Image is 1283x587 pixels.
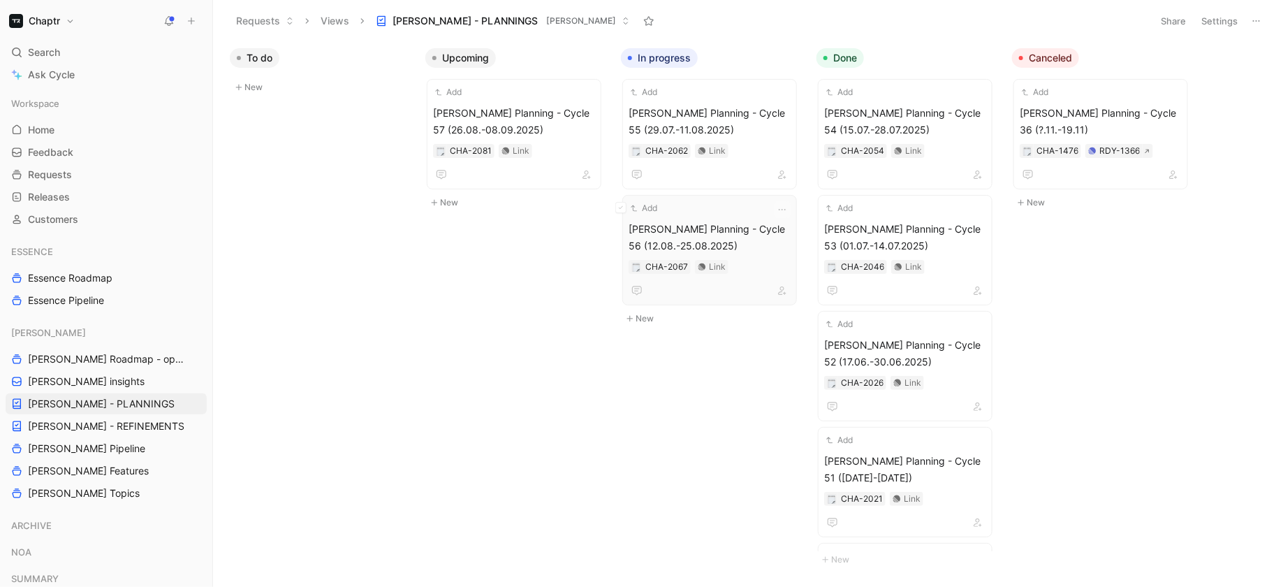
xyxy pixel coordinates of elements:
[824,549,855,563] button: Add
[11,519,52,532] span: ARCHIVE
[709,260,726,274] div: Link
[632,147,640,156] img: 🗒️
[230,79,414,96] button: New
[9,14,23,28] img: Chaptr
[621,310,805,327] button: New
[28,66,75,83] span: Ask Cycle
[28,486,140,500] span: [PERSON_NAME] Topics
[247,51,272,65] span: To do
[6,349,207,370] a: [PERSON_NAME] Roadmap - open items
[824,221,986,254] span: [PERSON_NAME] Planning - Cycle 53 (01.07.-14.07.2025)
[1154,11,1192,31] button: Share
[230,10,300,31] button: Requests
[904,492,921,506] div: Link
[6,64,207,85] a: Ask Cycle
[420,42,615,218] div: UpcomingNew
[6,322,207,343] div: [PERSON_NAME]
[827,494,837,504] div: 🗒️
[6,416,207,437] a: [PERSON_NAME] - REFINEMENTS
[393,14,538,28] span: [PERSON_NAME] - PLANNINGS
[11,545,31,559] span: NOA
[629,201,659,215] button: Add
[818,195,992,305] a: Add[PERSON_NAME] Planning - Cycle 53 (01.07.-14.07.2025)Link
[824,317,855,331] button: Add
[6,515,207,536] div: ARCHIVE
[905,260,922,274] div: Link
[6,515,207,540] div: ARCHIVE
[433,85,464,99] button: Add
[621,48,698,68] button: In progress
[615,42,811,334] div: In progressNew
[427,79,601,189] a: Add[PERSON_NAME] Planning - Cycle 57 (26.08.-08.09.2025)Link
[631,262,641,272] button: 🗒️
[369,10,636,31] button: [PERSON_NAME] - PLANNINGS[PERSON_NAME]
[28,145,73,159] span: Feedback
[6,438,207,459] a: [PERSON_NAME] Pipeline
[546,14,616,28] span: [PERSON_NAME]
[6,164,207,185] a: Requests
[28,212,78,226] span: Customers
[28,464,149,478] span: [PERSON_NAME] Features
[28,293,104,307] span: Essence Pipeline
[1013,79,1188,189] a: Add[PERSON_NAME] Planning - Cycle 36 (?.11.-19.11)RDY-1366
[6,42,207,63] div: Search
[827,262,837,272] button: 🗒️
[824,105,986,138] span: [PERSON_NAME] Planning - Cycle 54 (15.07.-28.07.2025)
[11,326,86,340] span: [PERSON_NAME]
[1036,144,1078,158] div: CHA-1476
[1006,42,1202,218] div: CanceledNew
[904,376,921,390] div: Link
[828,263,836,272] img: 🗒️
[28,271,112,285] span: Essence Roadmap
[6,290,207,311] a: Essence Pipeline
[6,209,207,230] a: Customers
[827,378,837,388] div: 🗒️
[28,419,184,433] span: [PERSON_NAME] - REFINEMENTS
[436,146,446,156] button: 🗒️
[6,268,207,289] a: Essence Roadmap
[645,144,688,158] div: CHA-2062
[841,260,884,274] div: CHA-2046
[638,51,691,65] span: In progress
[905,144,922,158] div: Link
[833,51,857,65] span: Done
[6,393,207,414] a: [PERSON_NAME] - PLANNINGS
[28,375,145,389] span: [PERSON_NAME] insights
[1022,146,1032,156] button: 🗒️
[824,337,986,370] span: [PERSON_NAME] Planning - Cycle 52 (17.06.-30.06.2025)
[818,79,992,189] a: Add[PERSON_NAME] Planning - Cycle 54 (15.07.-28.07.2025)Link
[6,241,207,262] div: ESSENCE
[28,168,72,182] span: Requests
[828,147,836,156] img: 🗒️
[828,495,836,504] img: 🗒️
[824,201,855,215] button: Add
[622,79,797,189] a: Add[PERSON_NAME] Planning - Cycle 55 (29.07.-11.08.2025)Link
[11,572,59,586] span: SUMMARY
[6,483,207,504] a: [PERSON_NAME] Topics
[28,352,189,366] span: [PERSON_NAME] Roadmap - open items
[442,51,489,65] span: Upcoming
[816,48,864,68] button: Done
[28,397,175,411] span: [PERSON_NAME] - PLANNINGS
[6,371,207,392] a: [PERSON_NAME] insights
[11,245,53,259] span: ESSENCE
[827,146,837,156] button: 🗒️
[824,453,986,486] span: [PERSON_NAME] Planning - Cycle 51 ([DATE]-[DATE])
[513,144,529,158] div: Link
[314,10,355,31] button: Views
[437,147,445,156] img: 🗒️
[811,42,1006,575] div: DoneNew
[28,123,54,137] span: Home
[11,96,59,110] span: Workspace
[818,427,992,537] a: Add[PERSON_NAME] Planning - Cycle 51 ([DATE]-[DATE])Link
[6,461,207,481] a: [PERSON_NAME] Features
[6,542,207,563] div: NOA
[631,146,641,156] button: 🗒️
[816,551,1001,568] button: New
[433,105,595,138] span: [PERSON_NAME] Planning - Cycle 57 (26.08.-08.09.2025)
[709,144,726,158] div: Link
